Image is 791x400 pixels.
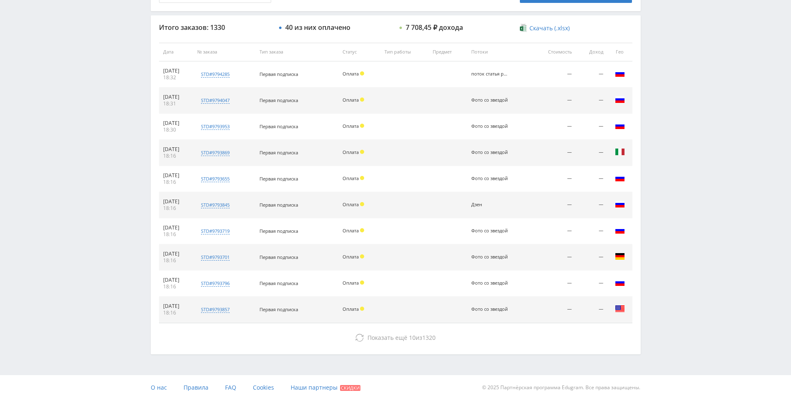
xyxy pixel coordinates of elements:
img: rus.png [615,278,625,288]
span: Оплата [343,201,359,207]
div: std#9794047 [201,97,230,104]
span: Оплата [343,306,359,312]
td: — [531,140,576,166]
span: Оплата [343,71,359,77]
img: rus.png [615,95,625,105]
span: Первая подписка [260,71,298,77]
div: 18:30 [163,127,189,133]
div: 18:16 [163,179,189,185]
span: Правила [184,383,208,391]
img: rus.png [615,199,625,209]
span: Первая подписка [260,202,298,208]
td: — [531,271,576,297]
span: Холд [360,71,364,76]
td: — [531,114,576,140]
th: Тип работы [380,43,429,61]
div: Фото со звездой [471,150,509,155]
td: — [531,244,576,271]
div: std#9793655 [201,176,230,182]
span: 10 [409,334,416,341]
th: Тип заказа [255,43,338,61]
div: std#9793701 [201,254,230,261]
div: std#9793953 [201,123,230,130]
div: [DATE] [163,146,189,153]
span: Скачать (.xlsx) [529,25,570,32]
th: Предмет [429,43,467,61]
div: [DATE] [163,277,189,283]
button: Показать ещё 10из1320 [159,329,632,346]
td: — [576,61,607,88]
img: deu.png [615,251,625,261]
div: Фото со звездой [471,280,509,286]
div: 18:32 [163,74,189,81]
td: — [576,88,607,114]
div: std#9793719 [201,228,230,234]
td: — [531,61,576,88]
a: Скачать (.xlsx) [520,24,570,32]
td: — [531,166,576,192]
td: — [576,244,607,271]
th: Статус [338,43,380,61]
span: Холд [360,150,364,154]
span: Первая подписка [260,280,298,286]
span: Наши партнеры [291,383,338,391]
td: — [576,140,607,166]
span: Первая подписка [260,306,298,312]
img: rus.png [615,121,625,131]
img: rus.png [615,225,625,235]
div: 18:16 [163,283,189,290]
span: Первая подписка [260,123,298,129]
a: Правила [184,375,208,400]
div: поток статья рерайт [471,71,509,77]
span: Оплата [343,97,359,103]
img: rus.png [615,173,625,183]
span: Оплата [343,254,359,260]
span: Оплата [343,175,359,181]
div: [DATE] [163,68,189,74]
div: [DATE] [163,94,189,100]
th: № заказа [193,43,255,61]
div: © 2025 Партнёрская программа Edugram. Все права защищены. [399,375,640,400]
td: — [576,166,607,192]
span: FAQ [225,383,236,391]
span: Холд [360,307,364,311]
div: Дзен [471,202,509,207]
div: Фото со звездой [471,98,509,103]
div: Фото со звездой [471,228,509,234]
td: — [531,192,576,218]
span: Оплата [343,149,359,155]
span: 1320 [422,334,436,341]
th: Дата [159,43,193,61]
td: — [576,271,607,297]
div: 18:16 [163,231,189,238]
span: Холд [360,254,364,259]
div: Фото со звездой [471,176,509,181]
div: 18:16 [163,257,189,264]
div: std#9793869 [201,149,230,156]
div: 40 из них оплачено [285,24,350,31]
td: — [576,192,607,218]
div: [DATE] [163,198,189,205]
span: Холд [360,124,364,128]
div: Фото со звездой [471,307,509,312]
div: [DATE] [163,251,189,257]
span: Холд [360,228,364,232]
span: Cookies [253,383,274,391]
img: usa.png [615,304,625,314]
span: Первая подписка [260,254,298,260]
span: Холд [360,280,364,285]
a: О нас [151,375,167,400]
img: rus.png [615,68,625,78]
img: ita.png [615,147,625,157]
td: — [576,114,607,140]
td: — [576,218,607,244]
div: Итого заказов: 1330 [159,24,271,31]
th: Доход [576,43,607,61]
div: 18:16 [163,310,189,316]
div: std#9793845 [201,202,230,208]
div: std#9794285 [201,71,230,78]
span: Холд [360,176,364,180]
a: FAQ [225,375,236,400]
div: [DATE] [163,224,189,231]
div: Фото со звездой [471,254,509,260]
